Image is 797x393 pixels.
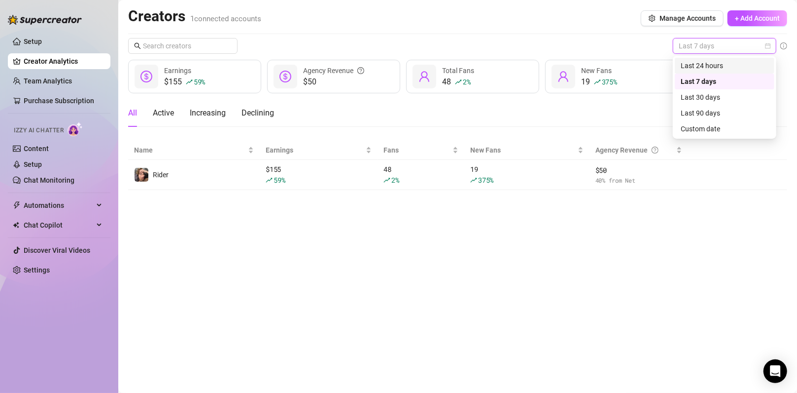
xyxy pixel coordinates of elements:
[780,42,787,49] span: info-circle
[595,145,675,156] div: Agency Revenue
[260,141,378,160] th: Earnings
[140,71,152,82] span: dollar-circle
[763,359,787,383] div: Open Intercom Messenger
[128,7,261,26] h2: Creators
[418,71,430,82] span: user
[470,164,584,186] div: 19
[659,14,716,22] span: Manage Accounts
[24,77,72,85] a: Team Analytics
[675,121,774,137] div: Custom date
[378,141,464,160] th: Fans
[13,201,21,209] span: thunderbolt
[134,42,141,49] span: search
[153,171,169,179] span: Rider
[14,126,64,135] span: Izzy AI Chatter
[391,175,399,185] span: 2 %
[675,58,774,74] div: Last 24 hours
[24,38,42,45] a: Setup
[13,222,19,229] img: Chat Copilot
[581,67,612,75] span: New Fans
[128,107,137,119] div: All
[190,14,261,23] span: 1 connected accounts
[595,165,683,176] span: $ 50
[164,67,191,75] span: Earnings
[595,176,683,185] span: 40 % from Net
[735,14,780,22] span: + Add Account
[24,145,49,153] a: Content
[303,76,364,88] span: $50
[24,246,90,254] a: Discover Viral Videos
[128,141,260,160] th: Name
[765,43,771,49] span: calendar
[478,175,493,185] span: 375 %
[164,76,205,88] div: $155
[266,145,364,156] span: Earnings
[303,65,364,76] div: Agency Revenue
[279,71,291,82] span: dollar-circle
[24,197,94,213] span: Automations
[675,105,774,121] div: Last 90 days
[455,79,462,85] span: rise
[681,76,768,87] div: Last 7 days
[24,97,94,105] a: Purchase Subscription
[470,177,477,184] span: rise
[266,177,273,184] span: rise
[8,15,82,25] img: logo-BBDzfeDw.svg
[24,53,103,69] a: Creator Analytics
[679,39,770,53] span: Last 7 days
[383,164,458,186] div: 48
[24,266,50,274] a: Settings
[681,108,768,118] div: Last 90 days
[728,10,787,26] button: + Add Account
[652,145,658,156] span: question-circle
[681,92,768,103] div: Last 30 days
[143,40,224,51] input: Search creators
[594,79,601,85] span: rise
[186,79,193,85] span: rise
[681,60,768,71] div: Last 24 hours
[442,67,474,75] span: Total Fans
[383,145,450,156] span: Fans
[153,107,174,119] div: Active
[581,76,617,88] div: 19
[190,107,226,119] div: Increasing
[464,141,589,160] th: New Fans
[68,122,83,136] img: AI Chatter
[24,217,94,233] span: Chat Copilot
[557,71,569,82] span: user
[134,145,246,156] span: Name
[24,160,42,168] a: Setup
[470,145,576,156] span: New Fans
[675,89,774,105] div: Last 30 days
[242,107,274,119] div: Declining
[602,77,617,86] span: 375 %
[442,76,474,88] div: 48
[357,65,364,76] span: question-circle
[266,164,372,186] div: $ 155
[274,175,285,185] span: 59 %
[24,176,74,184] a: Chat Monitoring
[463,77,470,86] span: 2 %
[135,168,148,182] img: Rider
[649,15,656,22] span: setting
[681,123,768,134] div: Custom date
[675,74,774,89] div: Last 7 days
[194,77,205,86] span: 59 %
[641,10,724,26] button: Manage Accounts
[383,177,390,184] span: rise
